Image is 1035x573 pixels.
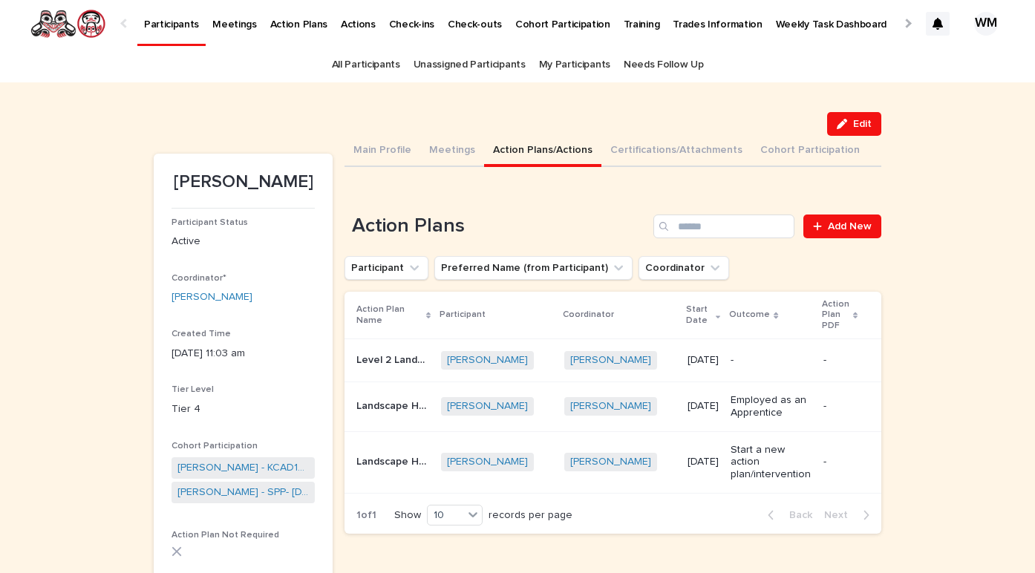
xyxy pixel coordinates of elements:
[345,215,647,238] h1: Action Plans
[394,509,421,522] p: Show
[639,256,729,280] button: Coordinator
[172,274,226,283] span: Coordinator*
[653,215,794,238] input: Search
[731,394,811,419] p: Employed as an Apprentice
[818,508,881,522] button: Next
[356,397,432,413] p: Landscape Horticulturist Level 1
[803,215,881,238] a: Add New
[172,531,279,540] span: Action Plan Not Required
[345,339,881,382] tr: Level 2 Landscape Horticulturist Red Seal ProgramLevel 2 Landscape Horticulturist Red Seal Progra...
[827,112,881,136] button: Edit
[172,171,315,193] p: [PERSON_NAME]
[177,485,309,500] a: [PERSON_NAME] - SPP- [DATE]
[780,510,812,520] span: Back
[822,296,849,334] p: Action Plan PDF
[688,456,719,468] p: [DATE]
[688,354,719,367] p: [DATE]
[686,301,712,329] p: Start Date
[756,508,818,522] button: Back
[172,346,315,361] p: [DATE] 11:03 am
[601,136,751,167] button: Certifications/Attachments
[563,307,614,323] p: Coordinator
[731,444,811,481] p: Start a new action plan/intervention
[345,136,420,167] button: Main Profile
[172,330,231,338] span: Created Time
[172,289,252,305] a: [PERSON_NAME]
[828,221,872,232] span: Add New
[172,385,214,394] span: Tier Level
[177,460,309,476] a: [PERSON_NAME] - KCAD12- [DATE]
[356,453,432,468] p: Landscape Horticulture Pre- Apprenticeship
[332,48,400,82] a: All Participants
[434,256,633,280] button: Preferred Name (from Participant)
[570,456,651,468] a: [PERSON_NAME]
[345,431,881,493] tr: Landscape Horticulture Pre- ApprenticeshipLandscape Horticulture Pre- Apprenticeship [PERSON_NAME...
[345,256,428,280] button: Participant
[731,354,811,367] p: -
[172,234,315,249] p: Active
[172,402,315,417] p: Tier 4
[570,400,651,413] a: [PERSON_NAME]
[345,497,388,534] p: 1 of 1
[729,307,770,323] p: Outcome
[356,351,432,367] p: Level 2 Landscape Horticulturist Red Seal Program
[420,136,484,167] button: Meetings
[30,9,106,39] img: rNyI97lYS1uoOg9yXW8k
[853,119,872,129] span: Edit
[974,12,998,36] div: WM
[345,382,881,431] tr: Landscape Horticulturist Level 1Landscape Horticulturist Level 1 [PERSON_NAME] [PERSON_NAME] [DAT...
[172,218,248,227] span: Participant Status
[428,508,463,523] div: 10
[824,510,857,520] span: Next
[172,442,258,451] span: Cohort Participation
[823,456,858,468] p: -
[624,48,703,82] a: Needs Follow Up
[447,400,528,413] a: [PERSON_NAME]
[751,136,869,167] button: Cohort Participation
[539,48,610,82] a: My Participants
[823,400,858,413] p: -
[414,48,526,82] a: Unassigned Participants
[440,307,486,323] p: Participant
[823,354,858,367] p: -
[356,301,422,329] p: Action Plan Name
[688,400,719,413] p: [DATE]
[447,354,528,367] a: [PERSON_NAME]
[570,354,651,367] a: [PERSON_NAME]
[447,456,528,468] a: [PERSON_NAME]
[489,509,572,522] p: records per page
[484,136,601,167] button: Action Plans/Actions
